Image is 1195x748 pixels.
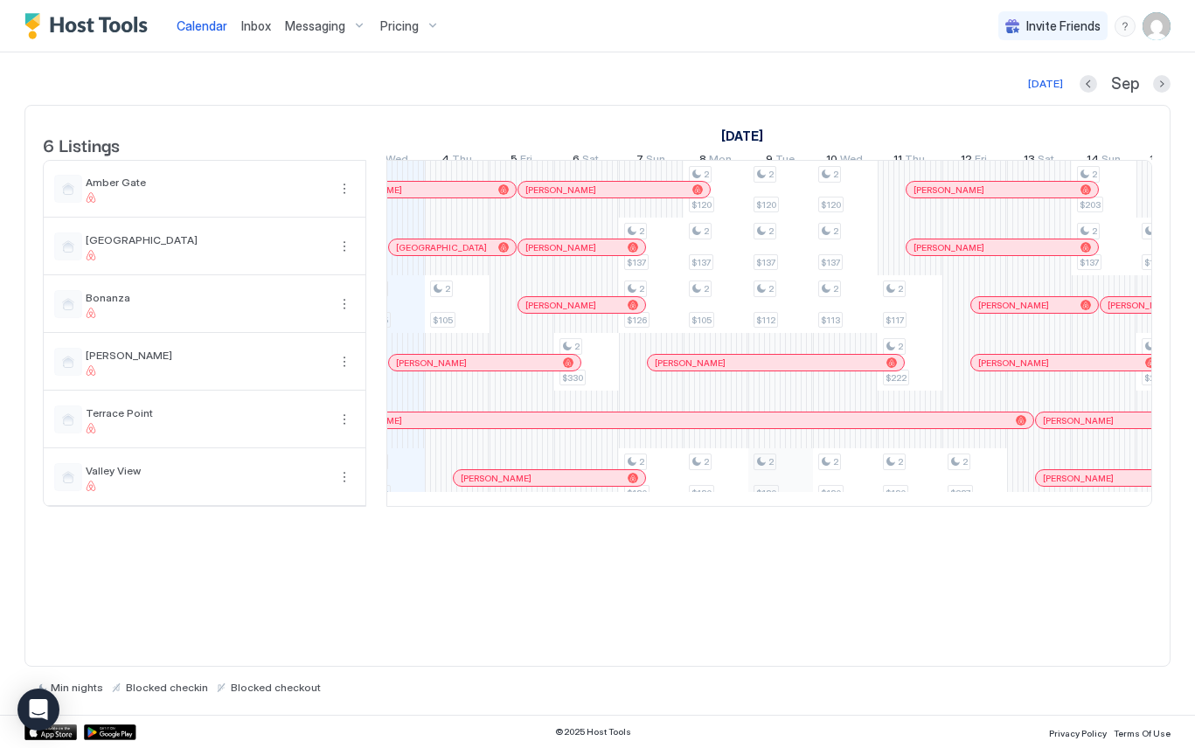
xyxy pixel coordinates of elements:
span: $130 [886,488,906,499]
span: Calendar [177,18,227,33]
a: September 8, 2025 [695,149,736,174]
span: 2 [1092,225,1097,237]
span: $203 [1080,199,1101,211]
span: 2 [704,456,709,467]
a: September 5, 2025 [506,149,537,174]
span: Terms Of Use [1114,728,1171,738]
span: Sat [1038,152,1054,170]
span: [PERSON_NAME] [525,184,596,196]
span: [PERSON_NAME] [1043,415,1114,426]
span: © 2025 Host Tools [555,726,631,738]
span: Tue [775,152,795,170]
span: 13 [1024,152,1035,170]
span: [PERSON_NAME] [978,357,1049,369]
span: [PERSON_NAME] [1043,473,1114,484]
div: [DATE] [1028,76,1063,92]
span: $137 [821,257,840,268]
span: [PERSON_NAME] [525,242,596,253]
span: 2 [833,225,838,237]
a: Google Play Store [84,724,136,740]
span: 2 [898,456,903,467]
span: 2 [768,456,774,467]
button: Previous month [1080,75,1097,93]
a: September 11, 2025 [889,149,929,174]
button: More options [334,236,355,257]
span: 4 [441,152,449,170]
a: Inbox [241,17,271,35]
span: 2 [768,169,774,180]
span: 2 [639,225,644,237]
span: Wed [386,152,408,170]
span: Sat [582,152,599,170]
a: App Store [24,724,77,740]
div: User profile [1143,12,1171,40]
span: Sep [1111,74,1139,94]
a: September 13, 2025 [1019,149,1059,174]
span: $120 [821,199,841,211]
span: 2 [445,283,450,294]
span: Wed [840,152,863,170]
a: September 9, 2025 [761,149,799,174]
span: Blocked checkin [126,681,208,694]
span: 6 Listings [43,131,120,157]
span: 10 [826,152,837,170]
a: September 1, 2025 [717,123,768,149]
span: $137 [627,257,646,268]
div: Host Tools Logo [24,13,156,39]
a: September 10, 2025 [822,149,867,174]
span: $105 [691,315,712,326]
span: Bonanza [86,291,327,304]
div: menu [334,178,355,199]
span: Amber Gate [86,176,327,189]
span: [PERSON_NAME] [525,300,596,311]
span: $222 [886,372,907,384]
a: Terms Of Use [1114,723,1171,741]
a: September 7, 2025 [632,149,670,174]
span: 2 [768,225,774,237]
span: 7 [636,152,643,170]
span: 5 [511,152,518,170]
span: $234 [1144,372,1165,384]
span: 2 [1092,169,1097,180]
span: 2 [768,283,774,294]
span: $113 [821,315,840,326]
span: $130 [627,488,647,499]
span: $137 [1080,257,1099,268]
a: September 15, 2025 [1145,149,1191,174]
span: Privacy Policy [1049,728,1107,738]
span: 2 [704,169,709,180]
span: [PERSON_NAME] [655,357,726,369]
span: 2 [962,456,968,467]
span: [PERSON_NAME] [978,300,1049,311]
span: Thu [905,152,925,170]
span: 2 [639,283,644,294]
button: More options [334,467,355,488]
span: [PERSON_NAME] [396,357,467,369]
span: $120 [691,199,712,211]
a: Calendar [177,17,227,35]
span: [PERSON_NAME] [461,473,531,484]
span: $126 [627,315,647,326]
a: September 6, 2025 [568,149,603,174]
a: September 3, 2025 [372,149,413,174]
span: [PERSON_NAME] [86,349,327,362]
span: 14 [1087,152,1099,170]
span: 8 [699,152,706,170]
span: [PERSON_NAME] [1108,300,1178,311]
span: Thu [452,152,472,170]
div: menu [334,467,355,488]
span: $237 [950,488,970,499]
span: $137 [691,257,711,268]
span: $105 [433,315,453,326]
span: $330 [562,372,583,384]
span: $130 [756,488,776,499]
span: 2 [898,283,903,294]
span: Fri [520,152,532,170]
span: $130 [691,488,712,499]
span: Blocked checkout [231,681,321,694]
span: Min nights [51,681,103,694]
span: $112 [756,315,775,326]
span: [PERSON_NAME] [914,184,984,196]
